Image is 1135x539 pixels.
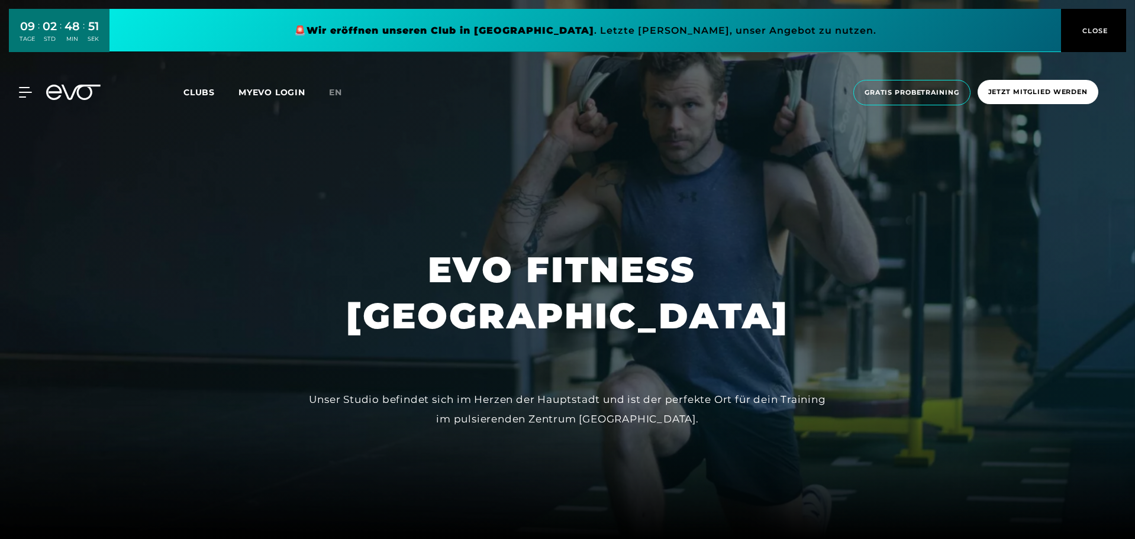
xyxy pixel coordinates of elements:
[346,247,789,339] h1: EVO FITNESS [GEOGRAPHIC_DATA]
[183,87,215,98] span: Clubs
[60,19,62,50] div: :
[238,87,305,98] a: MYEVO LOGIN
[20,35,35,43] div: TAGE
[301,390,834,428] div: Unser Studio befindet sich im Herzen der Hauptstadt und ist der perfekte Ort für dein Training im...
[329,87,342,98] span: en
[65,35,80,43] div: MIN
[43,35,57,43] div: STD
[83,19,85,50] div: :
[1079,25,1108,36] span: CLOSE
[850,80,974,105] a: Gratis Probetraining
[65,18,80,35] div: 48
[43,18,57,35] div: 02
[38,19,40,50] div: :
[88,18,99,35] div: 51
[88,35,99,43] div: SEK
[865,88,959,98] span: Gratis Probetraining
[20,18,35,35] div: 09
[329,86,356,99] a: en
[988,87,1088,97] span: Jetzt Mitglied werden
[974,80,1102,105] a: Jetzt Mitglied werden
[1061,9,1126,52] button: CLOSE
[183,86,238,98] a: Clubs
